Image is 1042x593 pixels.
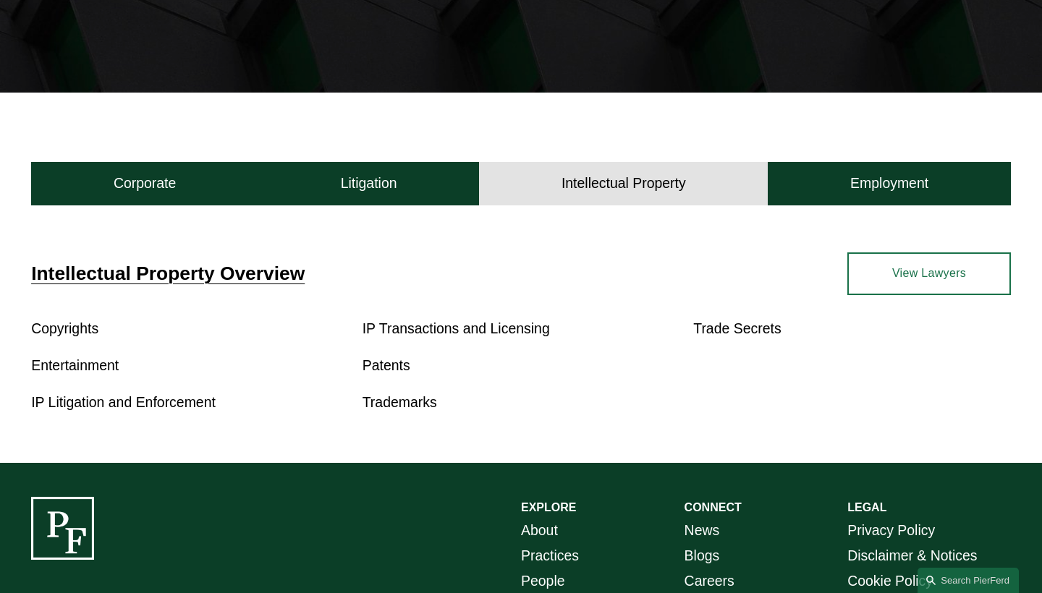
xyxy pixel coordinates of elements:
a: View Lawyers [847,252,1011,294]
a: About [521,518,558,543]
a: News [685,518,720,543]
a: Privacy Policy [847,518,935,543]
a: Entertainment [31,357,119,373]
a: Search this site [918,568,1019,593]
h4: Intellectual Property [562,174,686,192]
a: Disclaimer & Notices [847,543,977,568]
strong: EXPLORE [521,501,576,513]
strong: LEGAL [847,501,886,513]
a: Copyrights [31,320,98,336]
h4: Corporate [114,174,176,192]
a: Patents [363,357,410,373]
a: Trade Secrets [693,320,781,336]
a: IP Transactions and Licensing [363,320,550,336]
h4: Litigation [341,174,397,192]
a: Trademarks [363,394,437,410]
a: Intellectual Property Overview [31,263,305,284]
a: Blogs [685,543,720,568]
a: Practices [521,543,579,568]
strong: CONNECT [685,501,742,513]
h4: Employment [850,174,928,192]
a: IP Litigation and Enforcement [31,394,216,410]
